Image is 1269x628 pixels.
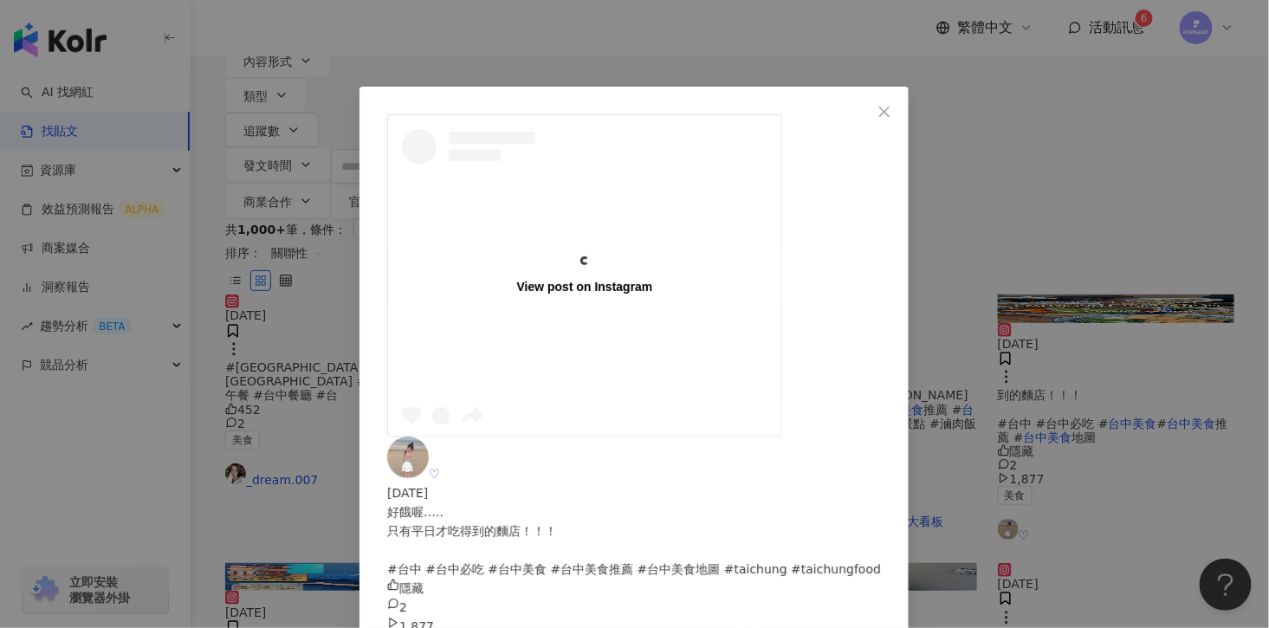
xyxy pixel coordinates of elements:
[387,483,881,502] div: [DATE]
[867,94,902,129] button: Close
[387,437,429,478] img: KOL Avatar
[387,579,881,598] div: 隱藏
[387,598,881,617] div: 2
[877,105,891,119] span: close
[388,115,781,436] a: View post on Instagram
[429,467,440,481] span: ♡
[387,467,440,481] a: KOL Avatar♡
[387,502,881,579] div: 好餓喔….. 只有平日才吃得到的麵店！！！ #台中 #台中必吃 #台中美食 #台中美食推薦 #台中美食地圖 #taichung #taichungfood
[517,279,653,295] div: View post on Instagram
